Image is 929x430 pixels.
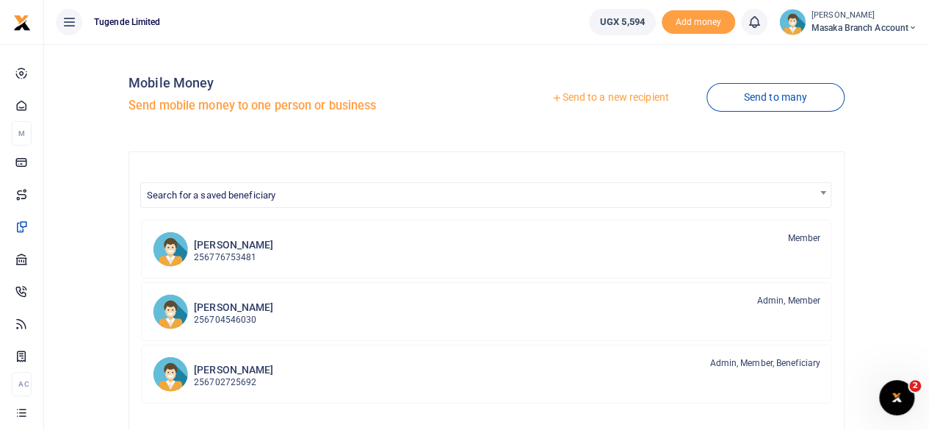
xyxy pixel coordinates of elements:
[879,380,914,415] iframe: Intercom live chat
[662,15,735,26] a: Add money
[811,10,917,22] small: [PERSON_NAME]
[706,83,845,112] a: Send to many
[13,14,31,32] img: logo-small
[194,301,273,314] h6: [PERSON_NAME]
[129,75,480,91] h4: Mobile Money
[141,345,832,404] a: FK [PERSON_NAME] 256702725692 Admin, Member, Beneficiary
[662,10,735,35] li: Toup your wallet
[153,356,188,392] img: FK
[140,182,831,208] span: Search for a saved beneficiary
[194,251,273,265] p: 256776753481
[589,9,656,35] a: UGX 5,594
[88,15,167,29] span: Tugende Limited
[514,85,706,111] a: Send to a new recipient
[141,183,831,206] span: Search for a saved beneficiary
[13,16,31,27] a: logo-small logo-large logo-large
[194,313,273,327] p: 256704546030
[779,9,917,35] a: profile-user [PERSON_NAME] Masaka Branch Account
[194,376,273,390] p: 256702725692
[662,10,735,35] span: Add money
[12,372,32,396] li: Ac
[779,9,806,35] img: profile-user
[600,15,645,29] span: UGX 5,594
[153,232,188,267] img: JK
[153,294,188,329] img: LN
[141,220,832,279] a: JK [PERSON_NAME] 256776753481 Member
[129,98,480,113] h5: Send mobile money to one person or business
[909,380,921,392] span: 2
[141,282,832,341] a: LN [PERSON_NAME] 256704546030 Admin, Member
[12,121,32,146] li: M
[194,239,273,251] h6: [PERSON_NAME]
[709,356,820,370] span: Admin, Member, Beneficiary
[787,232,820,245] span: Member
[757,294,820,307] span: Admin, Member
[583,9,662,35] li: Wallet ballance
[194,364,273,376] h6: [PERSON_NAME]
[147,190,275,201] span: Search for a saved beneficiary
[811,21,917,35] span: Masaka Branch Account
